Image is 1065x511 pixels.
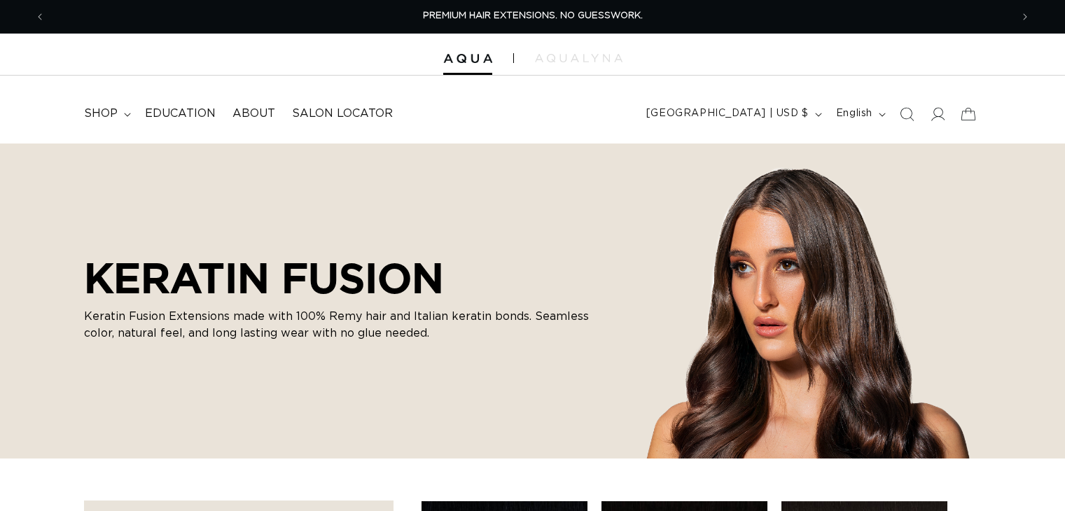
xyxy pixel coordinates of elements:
[535,54,622,62] img: aqualyna.com
[224,98,284,129] a: About
[145,106,216,121] span: Education
[25,3,55,30] button: Previous announcement
[232,106,275,121] span: About
[137,98,224,129] a: Education
[284,98,401,129] a: Salon Locator
[646,106,809,121] span: [GEOGRAPHIC_DATA] | USD $
[84,106,118,121] span: shop
[292,106,393,121] span: Salon Locator
[828,101,891,127] button: English
[76,98,137,129] summary: shop
[836,106,872,121] span: English
[1010,3,1040,30] button: Next announcement
[423,11,643,20] span: PREMIUM HAIR EXTENSIONS. NO GUESSWORK.
[638,101,828,127] button: [GEOGRAPHIC_DATA] | USD $
[891,99,922,129] summary: Search
[84,253,616,302] h2: KERATIN FUSION
[443,54,492,64] img: Aqua Hair Extensions
[84,308,616,342] p: Keratin Fusion Extensions made with 100% Remy hair and Italian keratin bonds. Seamless color, nat...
